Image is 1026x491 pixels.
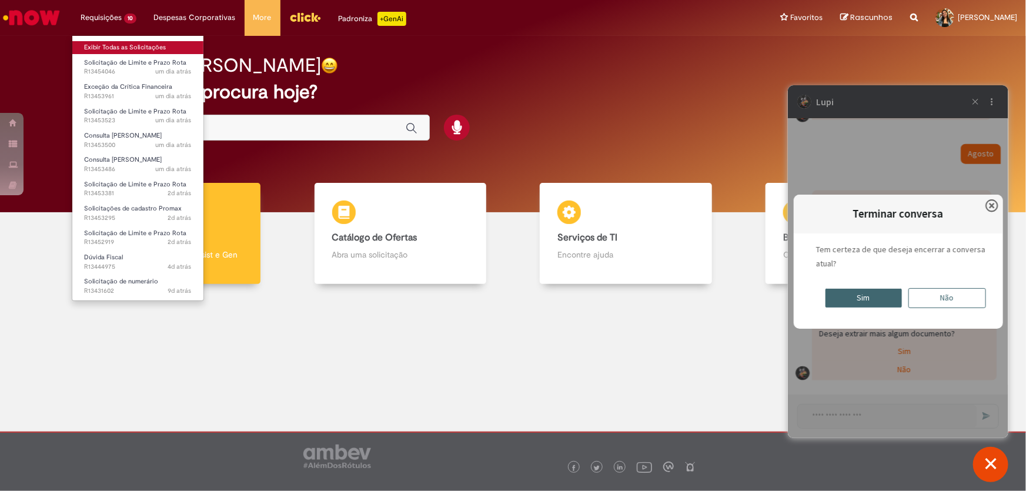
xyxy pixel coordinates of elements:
p: +GenAi [377,12,406,26]
time: 27/08/2025 17:32:39 [156,92,192,101]
button: Fechar conversa de suporte [973,447,1008,482]
p: Abra uma solicitação [332,249,469,260]
time: 27/08/2025 15:45:08 [168,213,192,222]
a: Aberto R13453486 : Consulta Serasa [72,153,203,175]
h2: O que você procura hoje? [96,82,930,102]
span: 2d atrás [168,189,192,198]
a: Aberto R13453500 : Consulta Serasa [72,129,203,151]
span: R13453961 [84,92,192,101]
span: Consulta [PERSON_NAME] [84,131,162,140]
img: logo_footer_linkedin.png [617,465,623,472]
a: Aberto R13453295 : Solicitações de cadastro Promax [72,202,203,224]
time: 27/08/2025 16:14:33 [156,165,192,173]
a: Aberto R13444975 : Dúvida Fiscal [72,251,203,273]
a: Aberto R13454046 : Solicitação de Limite e Prazo Rota [72,56,203,78]
span: Despesas Corporativas [154,12,236,24]
img: logo_footer_naosei.png [685,462,696,472]
span: Solicitação de Limite e Prazo Rota [84,229,186,238]
span: Dúvida Fiscal [84,253,123,262]
img: happy-face.png [321,57,338,74]
p: Consulte e aprenda [783,249,920,260]
a: Aberto R13453381 : Solicitação de Limite e Prazo Rota [72,178,203,200]
span: More [253,12,272,24]
span: R13453486 [84,165,192,174]
span: 4d atrás [168,262,192,271]
a: Aberto R13453961 : Exceção da Crítica Financeira [72,81,203,102]
span: Requisições [81,12,122,24]
a: Tirar dúvidas Tirar dúvidas com Lupi Assist e Gen Ai [62,183,288,285]
span: Consulta [PERSON_NAME] [84,155,162,164]
span: Favoritos [790,12,823,24]
a: Aberto R13452919 : Solicitação de Limite e Prazo Rota [72,227,203,249]
span: R13452919 [84,238,192,247]
a: Serviços de TI Encontre ajuda [513,183,739,285]
span: Solicitações de cadastro Promax [84,204,182,213]
img: click_logo_yellow_360x200.png [289,8,321,26]
a: Catálogo de Ofertas Abra uma solicitação [288,183,513,285]
span: Exceção da Crítica Financeira [84,82,172,91]
time: 27/08/2025 16:21:13 [156,116,192,125]
span: R13431602 [84,286,192,296]
iframe: Suporte do Bate-Papo [788,85,1008,438]
span: Solicitação de Limite e Prazo Rota [84,107,186,116]
img: logo_footer_workplace.png [663,462,674,472]
time: 25/08/2025 15:27:48 [168,262,192,271]
span: 9d atrás [168,286,192,295]
a: Rascunhos [840,12,893,24]
span: 10 [124,14,136,24]
span: um dia atrás [156,67,192,76]
span: 2d atrás [168,238,192,246]
b: Base de Conhecimento [783,232,880,243]
ul: Requisições [72,35,204,301]
img: logo_footer_facebook.png [571,465,577,471]
span: R13453381 [84,189,192,198]
span: R13453295 [84,213,192,223]
span: 2d atrás [168,213,192,222]
span: um dia atrás [156,141,192,149]
span: R13453523 [84,116,192,125]
time: 27/08/2025 16:17:19 [156,141,192,149]
img: logo_footer_youtube.png [637,459,652,475]
span: um dia atrás [156,92,192,101]
span: R13454046 [84,67,192,76]
b: Catálogo de Ofertas [332,232,417,243]
span: Solicitação de numerário [84,277,158,286]
b: Serviços de TI [557,232,617,243]
span: Rascunhos [850,12,893,23]
time: 27/08/2025 17:49:32 [156,67,192,76]
a: Base de Conhecimento Consulte e aprenda [738,183,964,285]
p: Encontre ajuda [557,249,694,260]
a: Aberto R13431602 : Solicitação de numerário [72,275,203,297]
a: Exibir Todas as Solicitações [72,41,203,54]
time: 27/08/2025 14:50:45 [168,238,192,246]
img: logo_footer_twitter.png [594,465,600,471]
img: logo_footer_ambev_rotulo_gray.png [303,445,371,468]
span: R13453500 [84,141,192,150]
div: Padroniza [339,12,406,26]
time: 27/08/2025 16:00:21 [168,189,192,198]
h2: Bom dia, [PERSON_NAME] [96,55,321,76]
span: um dia atrás [156,116,192,125]
img: ServiceNow [1,6,62,29]
span: Solicitação de Limite e Prazo Rota [84,180,186,189]
span: R13444975 [84,262,192,272]
span: Solicitação de Limite e Prazo Rota [84,58,186,67]
span: [PERSON_NAME] [958,12,1017,22]
time: 20/08/2025 10:38:41 [168,286,192,295]
span: um dia atrás [156,165,192,173]
a: Aberto R13453523 : Solicitação de Limite e Prazo Rota [72,105,203,127]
